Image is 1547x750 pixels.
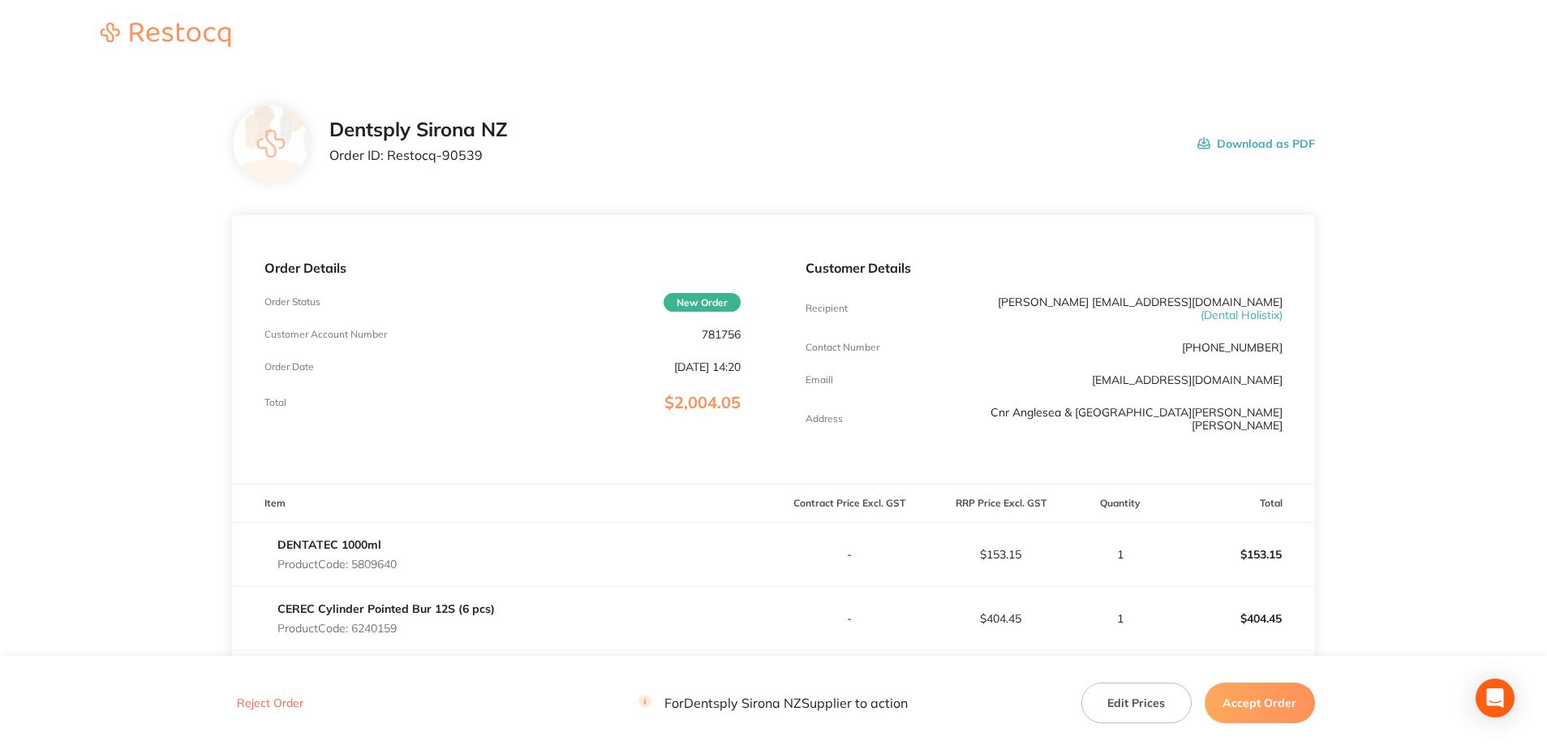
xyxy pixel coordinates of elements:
[1163,485,1315,523] th: Total
[264,329,387,340] p: Customer Account Number
[264,296,320,308] p: Order Status
[84,23,247,47] img: Restocq logo
[926,612,1076,625] p: $404.45
[277,601,495,616] a: CEREC Cylinder Pointed Bur 12S (6 pcs)
[806,303,848,314] p: Recipient
[1197,119,1315,169] button: Download as PDF
[774,548,924,561] p: -
[806,342,879,353] p: Contact Number
[674,360,741,373] p: [DATE] 14:20
[264,361,314,373] p: Order Date
[1164,599,1314,638] p: $404.45
[806,413,843,425] p: Address
[774,612,924,625] p: -
[806,261,1282,275] p: Customer Details
[277,622,495,635] p: Product Code: 6240159
[1092,373,1283,387] a: [EMAIL_ADDRESS][DOMAIN_NAME]
[329,119,508,141] h2: Dentsply Sirona NZ
[1077,612,1162,625] p: 1
[1081,683,1192,723] button: Edit Prices
[277,537,381,552] a: DENTATEC 1000ml
[232,485,773,523] th: Item
[965,406,1283,432] p: Cnr Anglesea & [GEOGRAPHIC_DATA][PERSON_NAME][PERSON_NAME]
[1182,341,1283,354] p: [PHONE_NUMBER]
[664,392,741,412] span: $2,004.05
[925,485,1076,523] th: RRP Price Excl. GST
[1076,485,1163,523] th: Quantity
[773,485,925,523] th: Contract Price Excl. GST
[1077,548,1162,561] p: 1
[1201,308,1283,322] span: ( Dental Holistix )
[329,148,508,162] p: Order ID: Restocq- 90539
[702,328,741,341] p: 781756
[232,696,308,711] button: Reject Order
[664,293,741,312] span: New Order
[264,261,741,275] p: Order Details
[806,374,833,386] p: Emaill
[965,295,1283,321] p: [PERSON_NAME] [EMAIL_ADDRESS][DOMAIN_NAME]
[1476,679,1515,718] div: Open Intercom Messenger
[264,397,286,408] p: Total
[84,23,247,50] a: Restocq logo
[638,696,908,711] p: For Dentsply Sirona NZ Supplier to action
[1164,535,1314,574] p: $153.15
[277,558,397,571] p: Product Code: 5809640
[1205,683,1315,723] button: Accept Order
[926,548,1076,561] p: $153.15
